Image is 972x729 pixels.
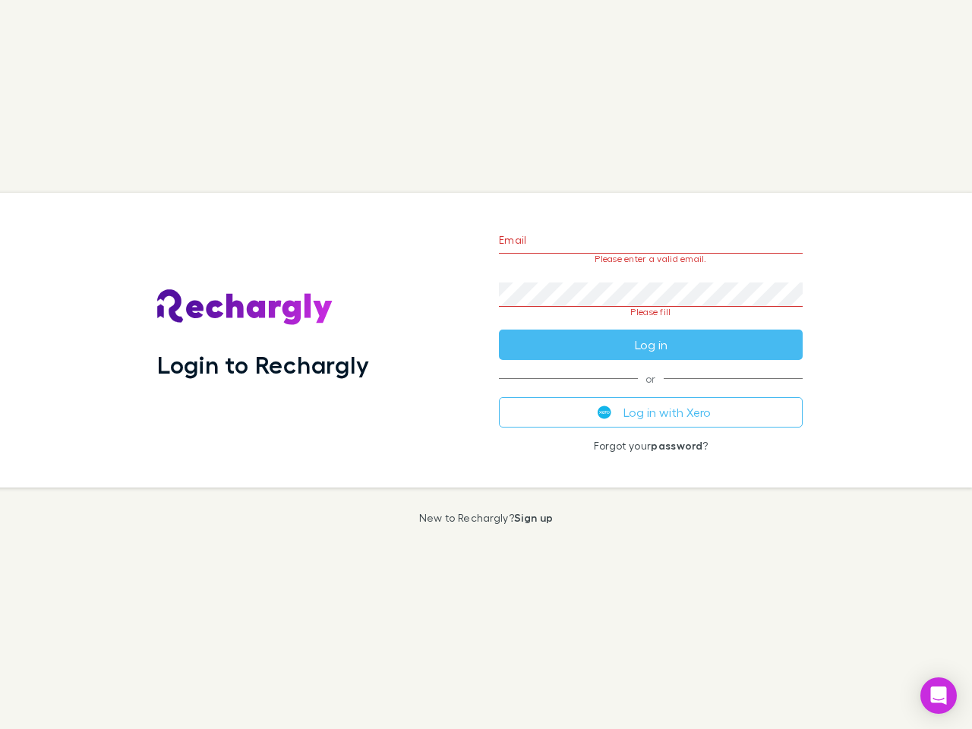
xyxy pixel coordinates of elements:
p: Please fill [499,307,803,317]
div: Open Intercom Messenger [920,677,957,714]
h1: Login to Rechargly [157,350,369,379]
button: Log in [499,330,803,360]
a: Sign up [514,511,553,524]
p: Forgot your ? [499,440,803,452]
img: Rechargly's Logo [157,289,333,326]
img: Xero's logo [598,406,611,419]
a: password [651,439,702,452]
span: or [499,378,803,379]
p: Please enter a valid email. [499,254,803,264]
p: New to Rechargly? [419,512,554,524]
button: Log in with Xero [499,397,803,428]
